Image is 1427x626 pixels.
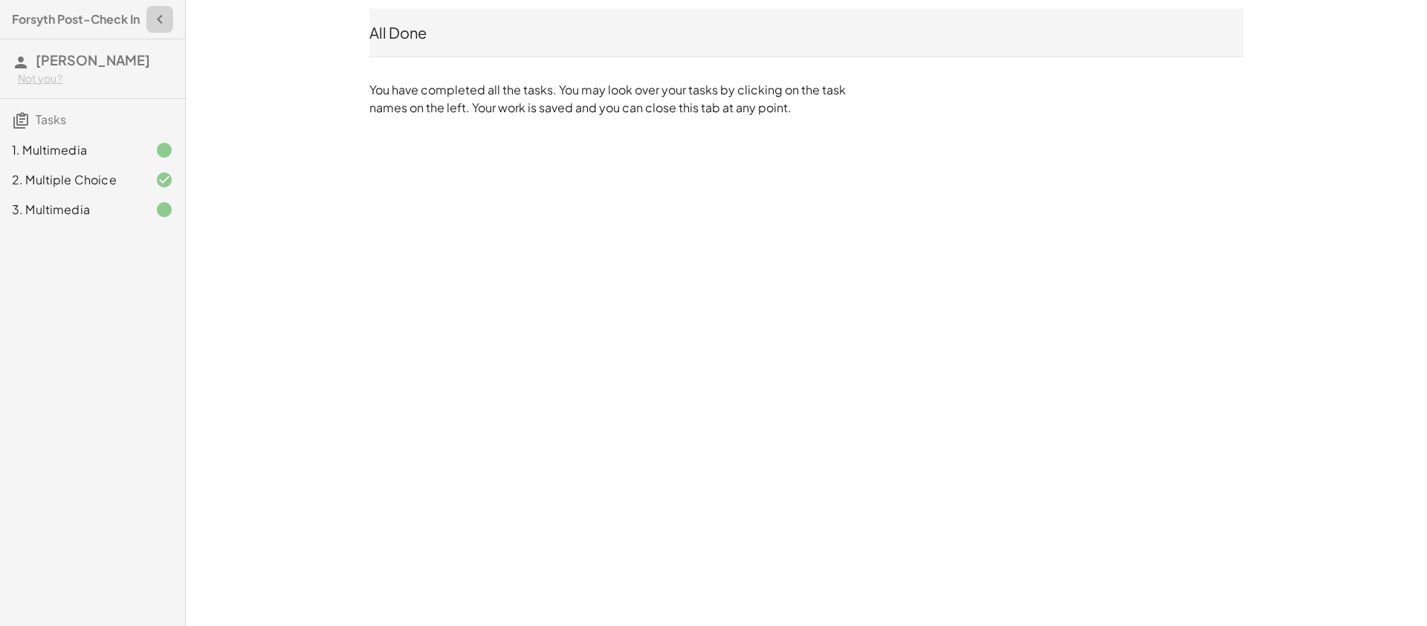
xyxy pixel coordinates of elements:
[12,141,132,159] div: 1. Multimedia
[18,71,173,86] div: Not you?
[155,201,173,219] i: Task finished.
[36,51,150,68] span: [PERSON_NAME]
[369,22,1243,43] div: All Done
[369,81,852,117] p: You have completed all the tasks. You may look over your tasks by clicking on the task names on t...
[12,201,132,219] div: 3. Multimedia
[155,141,173,159] i: Task finished.
[155,171,173,189] i: Task finished and correct.
[36,112,66,127] span: Tasks
[12,171,132,189] div: 2. Multiple Choice
[12,10,140,28] h4: Forsyth Post-Check In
